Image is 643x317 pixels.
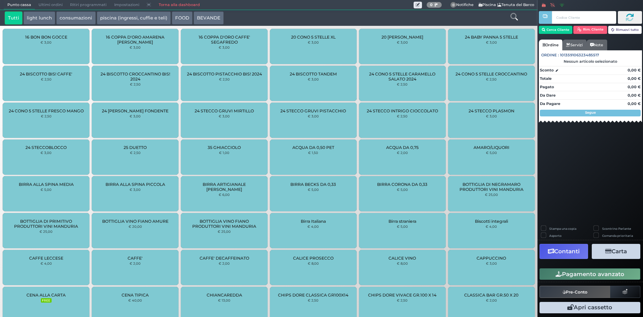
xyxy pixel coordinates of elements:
[207,293,242,298] span: CHIANCAREDDA
[430,2,433,7] b: 0
[187,35,262,45] span: 16 COPPA D'ORO CAFFE' SEGAFREDO
[397,188,408,192] small: € 5,00
[486,224,497,228] small: € 4,00
[397,40,408,44] small: € 3,00
[97,71,173,82] span: 24 BISCOTTO CROCCANTINO BIS! 2024
[552,11,616,24] input: Codice Cliente
[19,182,74,187] span: BIRRA ALLA SPINA MEDIA
[219,77,230,81] small: € 2,50
[290,71,337,76] span: 24 BISCOTTO TANDEM
[130,261,141,265] small: € 2,00
[540,244,588,259] button: Contanti
[97,35,173,45] span: 16 COPPA D'ORO AMARENA [PERSON_NAME]
[26,293,66,298] span: CENA ALLA CARTA
[219,151,229,155] small: € 1,00
[486,151,497,155] small: € 5,00
[40,229,53,233] small: € 25,00
[41,114,52,118] small: € 2,50
[25,145,67,150] span: 24 STECCOBLOCCO
[486,40,497,44] small: € 3,00
[292,145,334,150] span: ACQUA DA 0,50 PET
[628,76,641,81] strong: 0,00 €
[485,193,498,197] small: € 25,00
[111,0,143,10] span: Impostazioni
[219,45,230,49] small: € 3,00
[592,244,640,259] button: Carta
[397,224,408,228] small: € 5,00
[560,52,599,58] span: 101359106323485517
[388,219,416,224] span: Birra straniera
[97,11,171,25] button: piscina (ingressi, cuffie e teli)
[562,40,586,50] a: Servizi
[477,256,506,261] span: CAPPUCCINO
[388,256,416,261] span: CALICE VINO
[308,188,319,192] small: € 5,00
[9,108,84,113] span: 24 CONO 5 STELLE FRESCO MANGO
[308,298,318,302] small: € 2,50
[549,226,576,231] label: Stampa una copia
[194,11,224,25] button: BEVANDE
[465,35,518,40] span: 24 BABY PANNA 5 STELLE
[41,40,52,44] small: € 3,00
[187,71,262,76] span: 24 BISCOTTO PISTACCHIO BIS! 2024
[486,77,497,81] small: € 2,50
[8,219,84,229] span: BOTTIGLIA DI PRIMITIVO PRODUTTORI VINI MANDURIA
[130,45,141,49] small: € 3,00
[540,67,554,73] strong: Sconto
[130,82,141,86] small: € 2,50
[585,110,596,115] strong: Segue
[66,0,110,10] span: Ritiri programmati
[540,302,640,313] button: Apri cassetto
[219,261,230,265] small: € 2,00
[29,256,63,261] span: CAFFE LECCESE
[41,151,52,155] small: € 3,00
[293,256,334,261] span: CALICE PROSECCO
[586,40,607,50] a: Note
[172,11,193,25] button: FOOD
[628,101,641,106] strong: 0,00 €
[308,77,319,81] small: € 3,00
[573,26,607,34] button: Rim. Cliente
[308,114,319,118] small: € 3,00
[475,219,508,224] span: Biscotti integrali
[195,108,254,113] span: 24 STECCO GRUVI MIRTILLO
[539,40,562,50] a: Ordine
[20,71,72,76] span: 24 BISCOTTO BIS! CAFFE'
[397,82,408,86] small: € 2,50
[397,261,408,265] small: € 8,00
[397,151,408,155] small: € 2,00
[453,182,529,192] span: BOTTIGLIA DI NEGRAMARO PRODUTTORI VINI MANDURIA
[187,182,262,192] span: BIRRA ARTIGIANALE [PERSON_NAME]
[628,93,641,98] strong: 0,00 €
[301,219,326,224] span: Birra Italiana
[129,224,142,228] small: € 20,00
[397,298,408,302] small: € 2,50
[124,145,147,150] span: 25 DUETTO
[381,35,423,40] span: 20 [PERSON_NAME]
[290,182,336,187] span: BIRRA BECKS DA 0,33
[122,293,149,298] span: CENA TIPICA
[56,11,95,25] button: consumazioni
[128,298,142,302] small: € 40,00
[540,268,640,280] button: Pagamento avanzato
[464,293,518,298] span: CLASSICA BAR GR.50 X 20
[397,114,408,118] small: € 2,50
[187,219,262,229] span: BOTTIGLIA VINO FIANO PRODUTTORI VINI MANDURIA
[628,68,641,72] strong: 0,00 €
[469,108,514,113] span: 24 STECCO PLASMON
[386,145,419,150] span: ACQUA DA 0,75
[628,85,641,89] strong: 0,00 €
[130,151,141,155] small: € 2,50
[549,233,562,238] label: Asporto
[4,0,35,10] span: Punto cassa
[219,114,230,118] small: € 3,00
[102,219,168,224] span: BOTTIGLIA VINO FIANO AMURE
[539,26,573,34] button: Cerca Cliente
[155,0,203,10] a: Torna alla dashboard
[23,11,55,25] button: light lunch
[486,298,497,302] small: € 2,00
[218,229,231,233] small: € 25,00
[450,2,456,8] span: 0
[41,261,52,265] small: € 4,00
[308,261,319,265] small: € 8,00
